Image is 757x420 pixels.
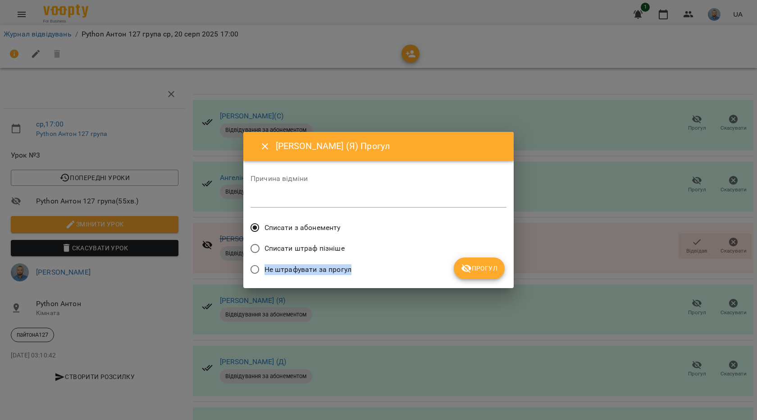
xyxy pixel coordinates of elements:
span: Не штрафувати за прогул [264,264,351,275]
button: Прогул [454,257,505,279]
label: Причина відміни [251,175,506,182]
button: Close [254,135,276,157]
span: Списати з абонементу [264,222,341,233]
h6: [PERSON_NAME] (Я) Прогул [276,139,503,153]
span: Прогул [461,263,497,274]
span: Списати штраф пізніше [264,243,345,254]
